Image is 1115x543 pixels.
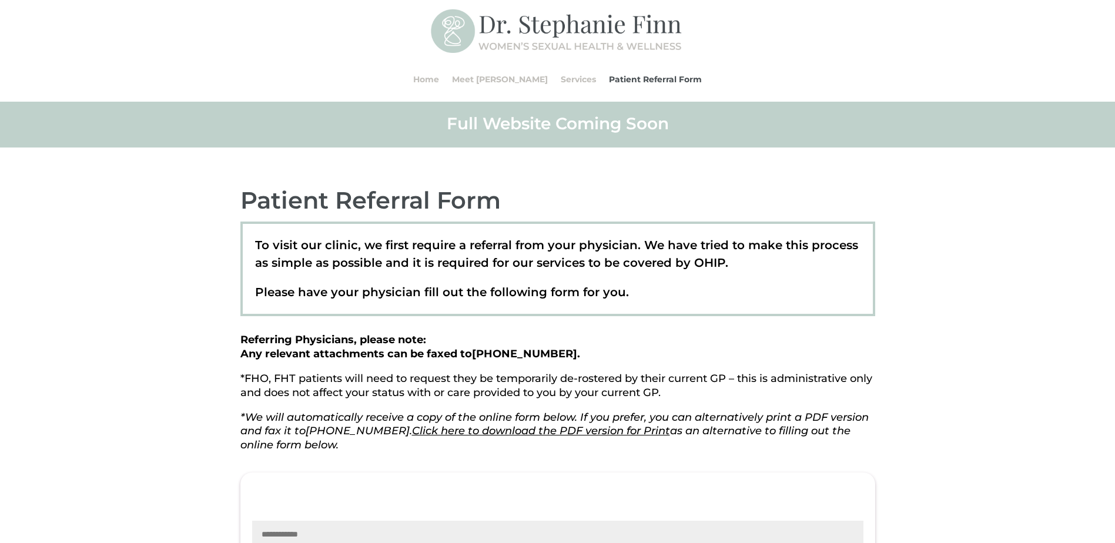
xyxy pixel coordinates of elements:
[413,57,439,102] a: Home
[240,411,869,452] em: *We will automatically receive a copy of the online form below. If you prefer, you can alternativ...
[240,185,875,222] h2: Patient Referral Form
[255,236,860,283] p: To visit our clinic, we first require a referral from your physician. We have tried to make this ...
[240,333,580,360] strong: Referring Physicians, please note: Any relevant attachments can be faxed to .
[472,347,577,360] span: [PHONE_NUMBER]
[609,57,702,102] a: Patient Referral Form
[255,283,860,301] p: Please have your physician fill out the following form for you.
[452,57,548,102] a: Meet [PERSON_NAME]
[306,424,410,437] span: [PHONE_NUMBER]
[240,372,875,411] p: *FHO, FHT patients will need to request they be temporarily de-rostered by their current GP – thi...
[561,57,596,102] a: Services
[240,113,875,140] h2: Full Website Coming Soon
[412,424,670,437] a: Click here to download the PDF version for Print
